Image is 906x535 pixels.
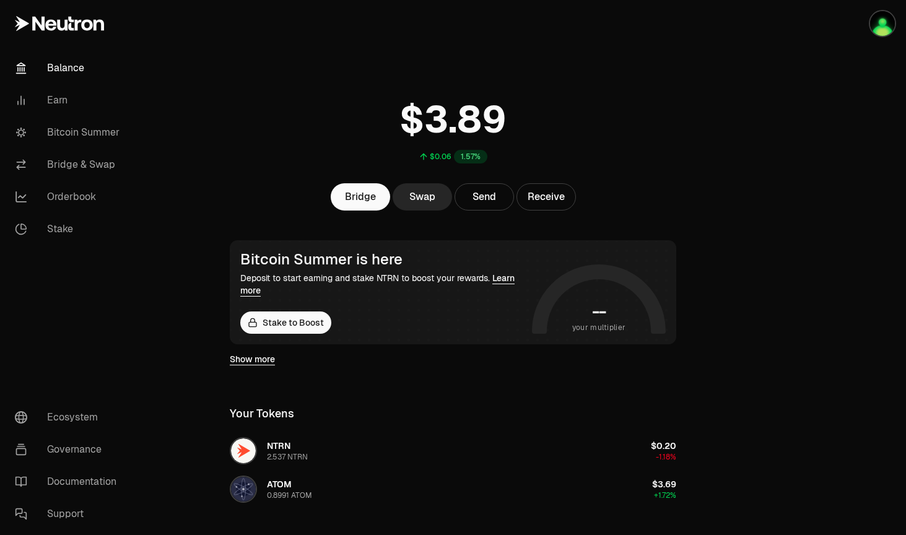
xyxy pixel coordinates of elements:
button: Send [455,183,514,211]
a: Documentation [5,466,134,498]
a: Support [5,498,134,530]
div: Your Tokens [230,405,294,422]
span: $0.20 [651,440,676,451]
span: +1.72% [654,490,676,500]
button: Receive [516,183,576,211]
a: Stake to Boost [240,311,331,334]
div: $0.06 [430,152,451,162]
a: Orderbook [5,181,134,213]
a: Governance [5,433,134,466]
div: Deposit to start earning and stake NTRN to boost your rewards. [240,272,527,297]
a: Earn [5,84,134,116]
span: ATOM [267,479,292,490]
a: Balance [5,52,134,84]
img: cosmostest [870,11,895,36]
h1: -- [592,302,606,321]
div: 2.537 NTRN [267,452,308,462]
button: NTRN LogoNTRN2.537 NTRN$0.20-1.18% [222,432,684,469]
span: $3.69 [652,479,676,490]
a: Swap [393,183,452,211]
span: NTRN [267,440,290,451]
div: 1.57% [454,150,487,163]
img: NTRN Logo [231,438,256,463]
a: Show more [230,353,275,365]
a: Stake [5,213,134,245]
a: Ecosystem [5,401,134,433]
a: Bridge & Swap [5,149,134,181]
button: ATOM LogoATOM0.8991 ATOM$3.69+1.72% [222,471,684,508]
img: ATOM Logo [231,477,256,502]
div: 0.8991 ATOM [267,490,312,500]
span: your multiplier [572,321,626,334]
div: Bitcoin Summer is here [240,251,527,268]
a: Bitcoin Summer [5,116,134,149]
a: Bridge [331,183,390,211]
span: -1.18% [656,452,676,462]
